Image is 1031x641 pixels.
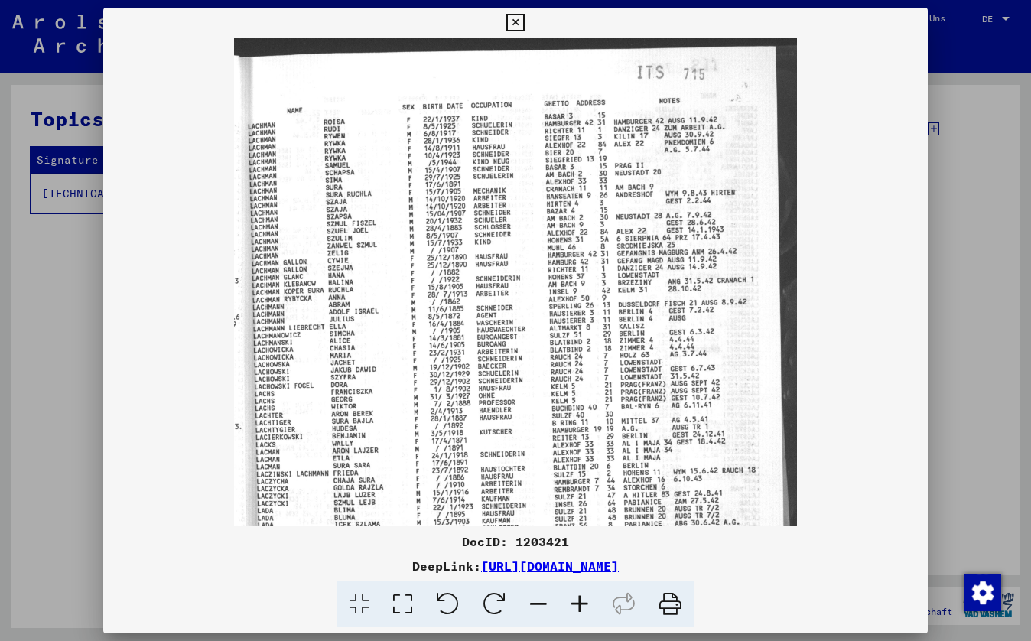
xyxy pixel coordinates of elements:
[103,557,928,575] div: DeepLink:
[481,558,619,574] a: [URL][DOMAIN_NAME]
[103,532,928,551] div: DocID: 1203421
[964,574,1001,611] img: Zustimmung ändern
[964,574,1000,610] div: Zustimmung ändern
